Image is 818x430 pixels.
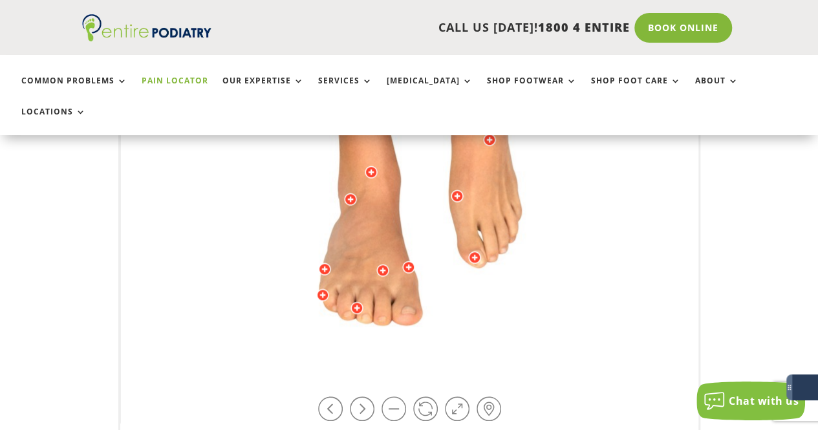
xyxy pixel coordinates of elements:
[229,19,630,36] p: CALL US [DATE]!
[21,107,86,135] a: Locations
[318,76,372,104] a: Services
[538,19,630,35] span: 1800 4 ENTIRE
[318,396,343,421] a: Rotate left
[696,382,805,420] button: Chat with us
[634,13,732,43] a: Book Online
[82,31,211,44] a: Entire Podiatry
[413,396,438,421] a: Play / Stop
[21,76,127,104] a: Common Problems
[142,76,208,104] a: Pain Locator
[591,76,681,104] a: Shop Foot Care
[222,76,304,104] a: Our Expertise
[477,396,501,421] a: Hot-spots on / off
[487,76,577,104] a: Shop Footwear
[382,396,406,421] a: Zoom in / out
[387,76,473,104] a: [MEDICAL_DATA]
[729,394,799,408] span: Chat with us
[82,14,211,41] img: logo (1)
[350,396,374,421] a: Rotate right
[695,76,738,104] a: About
[445,396,469,421] a: Full Screen on / off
